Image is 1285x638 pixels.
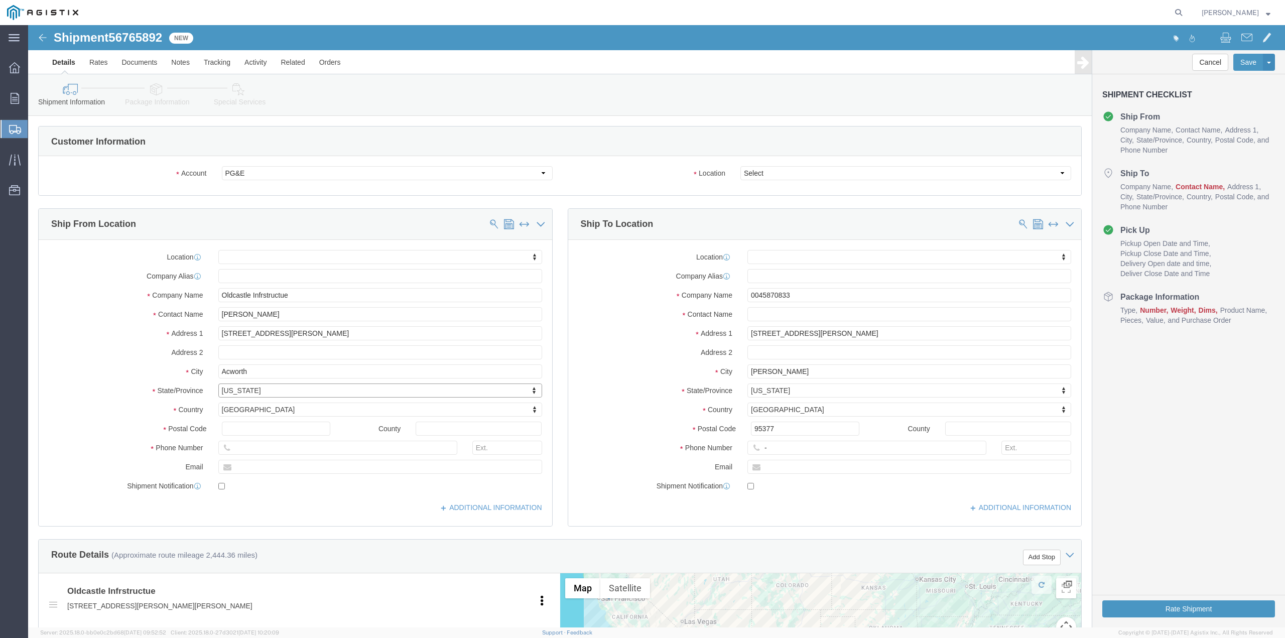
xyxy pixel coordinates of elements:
button: [PERSON_NAME] [1201,7,1271,19]
span: [DATE] 09:52:52 [124,629,166,635]
a: Feedback [567,629,592,635]
span: Copyright © [DATE]-[DATE] Agistix Inc., All Rights Reserved [1118,628,1273,637]
span: Client: 2025.18.0-27d3021 [171,629,279,635]
span: Joshua Travis [1202,7,1259,18]
iframe: FS Legacy Container [28,25,1285,627]
img: logo [7,5,78,20]
span: Server: 2025.18.0-bb0e0c2bd68 [40,629,166,635]
a: Support [542,629,567,635]
span: [DATE] 10:20:09 [238,629,279,635]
